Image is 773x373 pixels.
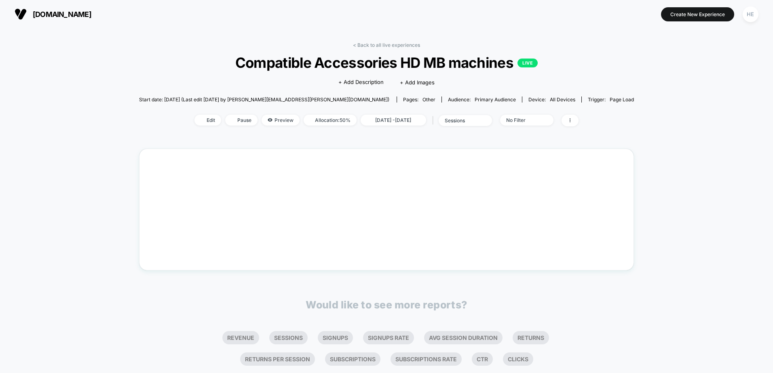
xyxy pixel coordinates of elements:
[610,96,634,103] span: Page Load
[225,115,258,126] span: Pause
[506,117,539,123] div: No Filter
[262,115,300,126] span: Preview
[269,331,308,344] li: Sessions
[164,54,609,71] span: Compatible Accessories HD MB machines
[318,331,353,344] li: Signups
[306,299,467,311] p: Would like to see more reports?
[15,8,27,20] img: Visually logo
[522,96,581,103] span: Device:
[743,6,758,22] div: HE
[661,7,734,21] button: Create New Experience
[33,10,91,19] span: [DOMAIN_NAME]
[194,115,221,126] span: Edit
[472,352,493,366] li: Ctr
[361,115,426,126] span: [DATE] - [DATE]
[430,115,439,126] span: |
[325,352,380,366] li: Subscriptions
[503,352,533,366] li: Clicks
[363,331,414,344] li: Signups Rate
[353,42,420,48] a: < Back to all live experiences
[403,96,435,103] div: Pages:
[513,331,549,344] li: Returns
[240,352,315,366] li: Returns Per Session
[517,59,538,67] p: LIVE
[448,96,516,103] div: Audience:
[550,96,575,103] span: all devices
[139,96,389,103] span: Start date: [DATE] (Last edit [DATE] by [PERSON_NAME][EMAIL_ADDRESS][PERSON_NAME][DOMAIN_NAME])
[422,96,435,103] span: other
[475,96,516,103] span: Primary Audience
[400,79,435,86] span: + Add Images
[740,6,761,23] button: HE
[338,78,384,86] span: + Add Description
[424,331,503,344] li: Avg Session Duration
[391,352,462,366] li: Subscriptions Rate
[445,117,477,124] div: sessions
[12,8,94,21] button: [DOMAIN_NAME]
[304,115,357,126] span: Allocation: 50%
[222,331,259,344] li: Revenue
[588,96,634,103] div: Trigger:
